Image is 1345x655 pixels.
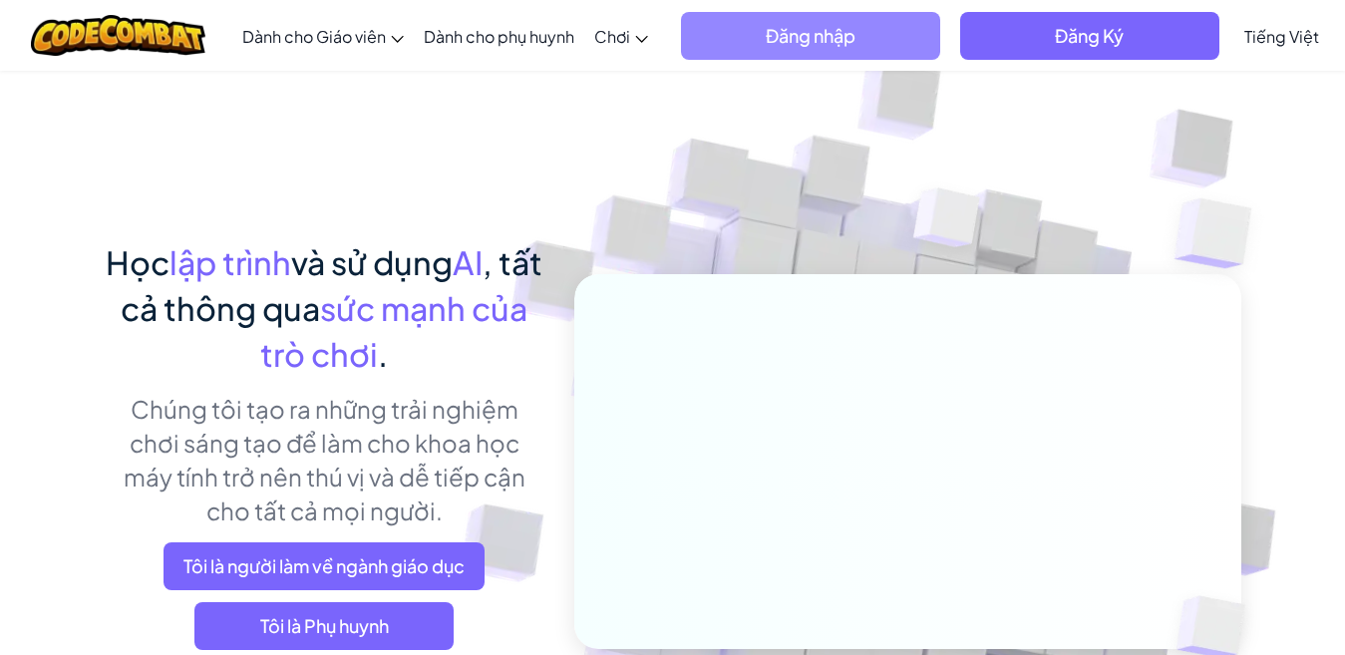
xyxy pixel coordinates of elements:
span: Học [106,242,169,282]
a: Tôi là người làm về ngành giáo dục [164,542,485,590]
a: Tôi là Phụ huynh [194,602,454,650]
span: Tiếng Việt [1244,26,1319,47]
a: Dành cho phụ huynh [414,9,584,63]
p: Chúng tôi tạo ra những trải nghiệm chơi sáng tạo để làm cho khoa học máy tính trở nên thú vị và d... [105,392,544,527]
a: Dành cho Giáo viên [232,9,414,63]
span: . [378,334,388,374]
span: Chơi [594,26,630,47]
span: và sử dụng [291,242,453,282]
span: AI [453,242,483,282]
button: Đăng nhập [681,12,940,60]
img: Overlap cubes [1135,150,1307,318]
img: CodeCombat logo [31,15,205,56]
span: Dành cho Giáo viên [242,26,386,47]
a: Tiếng Việt [1234,9,1329,63]
a: Chơi [584,9,658,63]
button: Đăng Ký [960,12,1219,60]
span: lập trình [169,242,291,282]
img: Overlap cubes [875,149,1019,297]
span: sức mạnh của trò chơi [260,288,527,374]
